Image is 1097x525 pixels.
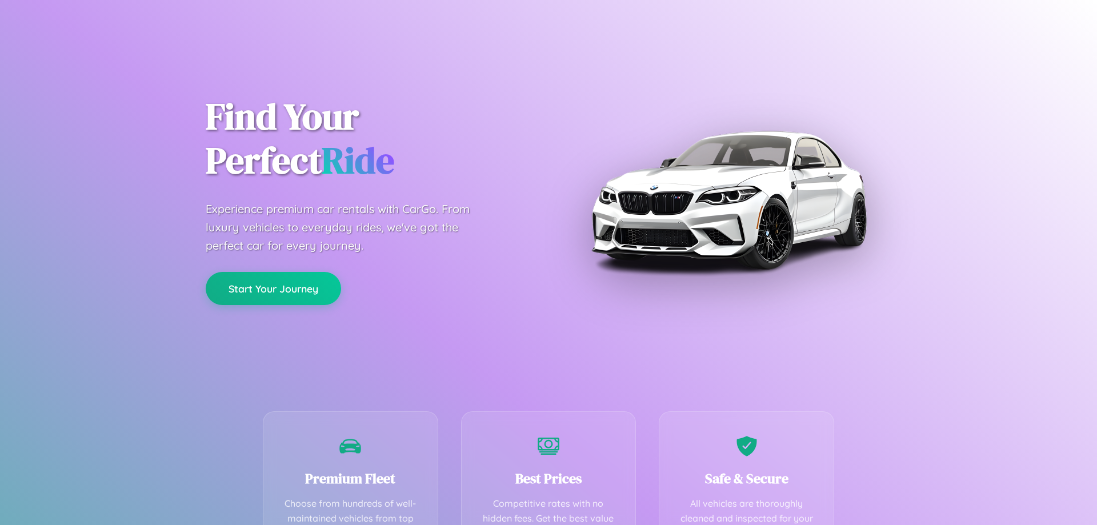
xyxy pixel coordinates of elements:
[586,57,871,343] img: Premium BMW car rental vehicle
[206,272,341,305] button: Start Your Journey
[322,135,394,185] span: Ride
[206,200,491,255] p: Experience premium car rentals with CarGo. From luxury vehicles to everyday rides, we've got the ...
[676,469,816,488] h3: Safe & Secure
[479,469,619,488] h3: Best Prices
[206,95,531,183] h1: Find Your Perfect
[281,469,421,488] h3: Premium Fleet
